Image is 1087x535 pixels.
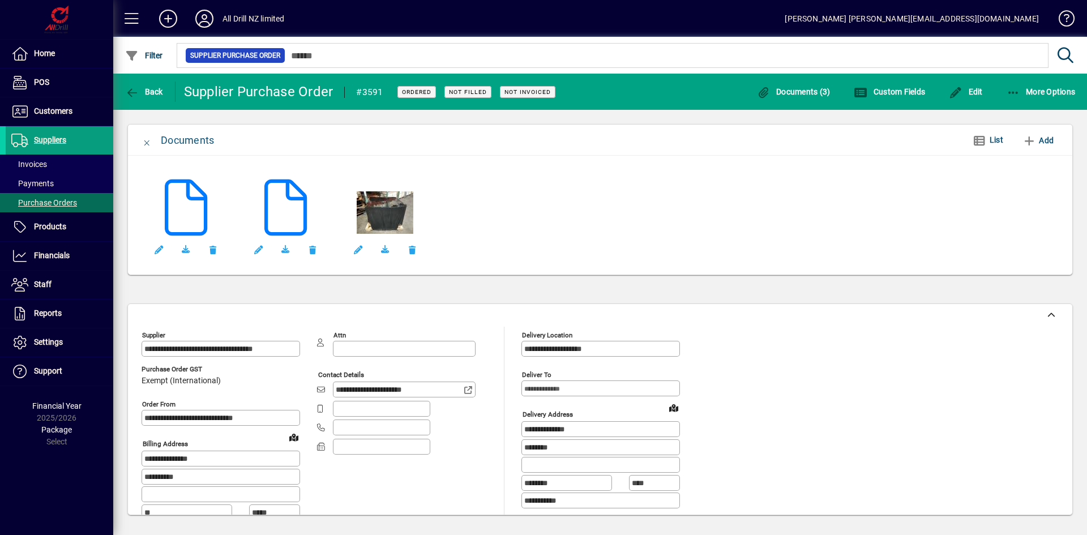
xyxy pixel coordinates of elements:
mat-label: Deliver To [522,371,551,379]
span: Not Invoiced [504,88,551,96]
a: Financials [6,242,113,270]
span: Purchase Order GST [142,366,221,373]
span: Support [34,366,62,375]
span: Exempt (International) [142,376,221,386]
span: Financials [34,251,70,260]
button: List [964,130,1012,151]
span: Suppliers [34,135,66,144]
span: Invoices [11,160,47,169]
span: Edit [949,87,983,96]
a: Download [172,236,199,263]
button: Back [122,82,166,102]
a: Customers [6,97,113,126]
mat-label: Attn [333,331,346,339]
button: Custom Fields [851,82,928,102]
span: Staff [34,280,52,289]
div: Documents [161,131,214,149]
button: Edit [946,82,986,102]
app-page-header-button: Back [113,82,176,102]
button: Filter [122,45,166,66]
a: Reports [6,299,113,328]
span: Documents (3) [757,87,831,96]
span: Custom Fields [854,87,925,96]
a: Knowledge Base [1050,2,1073,39]
span: Reports [34,309,62,318]
button: Edit [145,236,172,263]
span: More Options [1007,87,1076,96]
span: Financial Year [32,401,82,410]
a: Download [272,236,299,263]
span: Filter [125,51,163,60]
button: Remove [399,236,426,263]
span: Add [1022,131,1054,149]
button: Remove [199,236,226,263]
span: Not Filled [449,88,487,96]
button: Profile [186,8,222,29]
a: Support [6,357,113,386]
a: Download [371,236,399,263]
button: Close [134,127,161,154]
a: Invoices [6,155,113,174]
div: [PERSON_NAME] [PERSON_NAME][EMAIL_ADDRESS][DOMAIN_NAME] [785,10,1039,28]
button: Add [150,8,186,29]
button: Edit [344,236,371,263]
button: More Options [1004,82,1079,102]
span: POS [34,78,49,87]
div: All Drill NZ limited [222,10,285,28]
a: View on map [665,399,683,417]
span: Ordered [402,88,431,96]
a: Payments [6,174,113,193]
a: Home [6,40,113,68]
a: Settings [6,328,113,357]
a: View on map [285,428,303,446]
div: #3591 [356,83,383,101]
button: Documents (3) [754,82,833,102]
span: Products [34,222,66,231]
span: List [990,135,1003,144]
button: Edit [245,236,272,263]
div: Supplier Purchase Order [184,83,333,101]
span: Home [34,49,55,58]
span: Back [125,87,163,96]
span: Purchase Orders [11,198,77,207]
span: Payments [11,179,54,188]
a: POS [6,69,113,97]
span: Customers [34,106,72,115]
span: Supplier Purchase Order [190,50,280,61]
mat-label: Supplier [142,331,165,339]
mat-label: Order from [142,400,176,408]
button: Add [1018,130,1058,151]
button: Remove [299,236,326,263]
a: Staff [6,271,113,299]
span: Package [41,425,72,434]
mat-label: Delivery Location [522,331,572,339]
span: Settings [34,337,63,346]
a: Purchase Orders [6,193,113,212]
a: Products [6,213,113,241]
